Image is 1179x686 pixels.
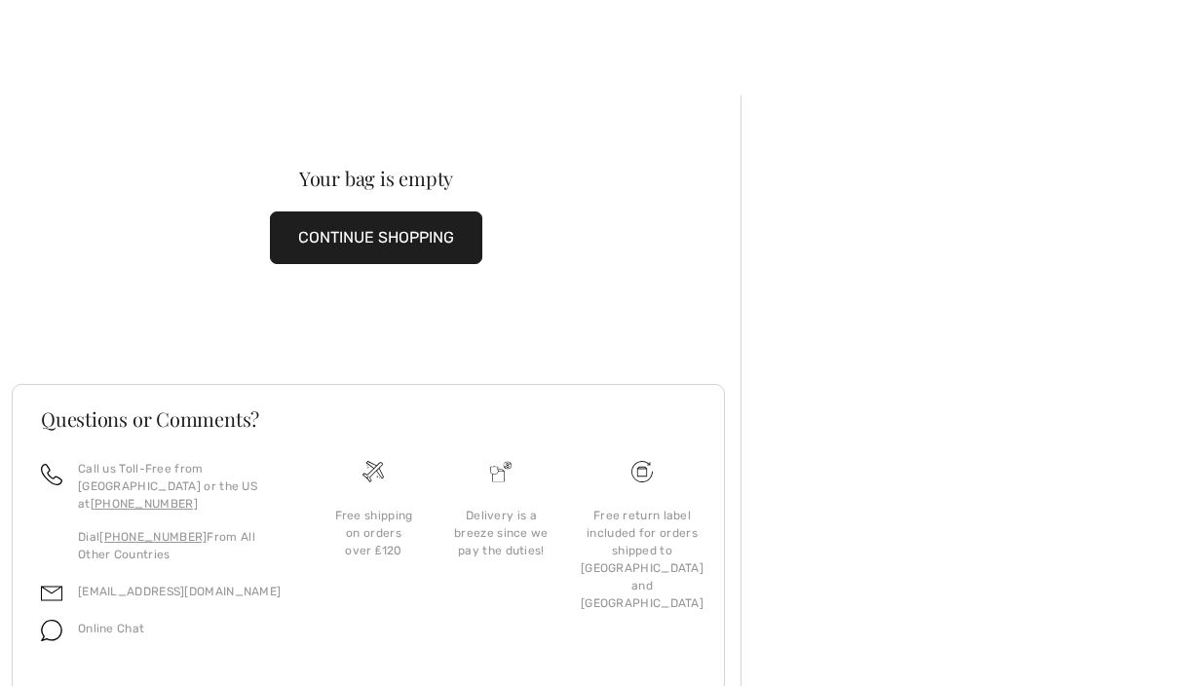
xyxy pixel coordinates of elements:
div: Free shipping on orders over ₤120 [325,507,422,559]
img: Delivery is a breeze since we pay the duties! [490,461,512,482]
a: [EMAIL_ADDRESS][DOMAIN_NAME] [78,585,281,598]
p: Call us Toll-Free from [GEOGRAPHIC_DATA] or the US at [78,460,286,513]
img: Free shipping on orders over &#8356;120 [362,461,384,482]
span: Online Chat [78,622,144,635]
div: Free return label included for orders shipped to [GEOGRAPHIC_DATA] and [GEOGRAPHIC_DATA] [581,507,704,612]
a: [PHONE_NUMBER] [91,497,198,511]
button: CONTINUE SHOPPING [270,211,482,264]
a: [PHONE_NUMBER] [99,530,207,544]
img: Free shipping on orders over &#8356;120 [631,461,653,482]
div: Your bag is empty [48,169,704,188]
img: email [41,583,62,604]
img: chat [41,620,62,641]
p: Dial From All Other Countries [78,528,286,563]
img: call [41,464,62,485]
h3: Questions or Comments? [41,409,696,429]
div: Delivery is a breeze since we pay the duties! [453,507,550,559]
